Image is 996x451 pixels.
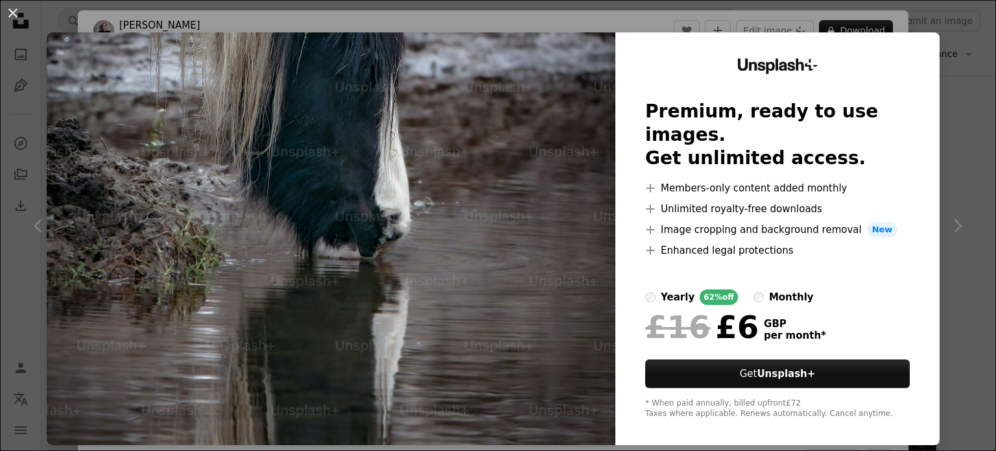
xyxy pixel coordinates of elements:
button: GetUnsplash+ [645,360,910,388]
div: * When paid annually, billed upfront £72 Taxes where applicable. Renews automatically. Cancel any... [645,398,910,419]
li: Unlimited royalty-free downloads [645,201,910,217]
input: monthly [753,292,764,302]
div: £6 [645,310,759,344]
span: £16 [645,310,710,344]
div: monthly [769,289,814,305]
li: Image cropping and background removal [645,222,910,238]
span: New [867,222,898,238]
h2: Premium, ready to use images. Get unlimited access. [645,100,910,170]
li: Enhanced legal protections [645,243,910,258]
div: yearly [661,289,694,305]
input: yearly62%off [645,292,656,302]
span: GBP [764,318,826,330]
div: 62% off [700,289,738,305]
strong: Unsplash+ [757,368,815,380]
li: Members-only content added monthly [645,180,910,196]
span: per month * [764,330,826,341]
